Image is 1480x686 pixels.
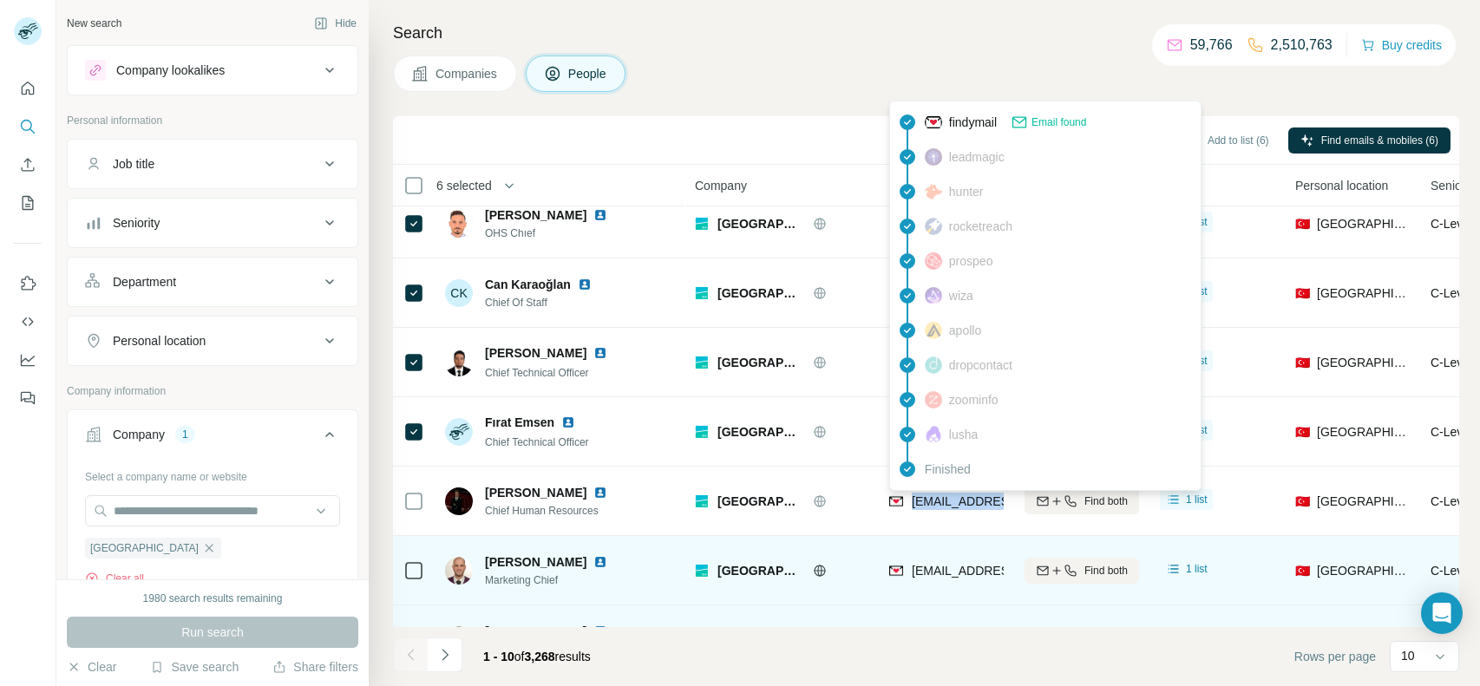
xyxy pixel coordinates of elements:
[1295,284,1310,302] span: 🇹🇷
[113,155,154,173] div: Job title
[925,184,942,199] img: provider hunter logo
[113,214,160,232] div: Seniority
[1317,284,1410,302] span: [GEOGRAPHIC_DATA]
[272,658,358,676] button: Share filters
[67,113,358,128] p: Personal information
[717,215,804,232] span: [GEOGRAPHIC_DATA]
[695,356,709,369] img: Logo of IGA Istanbul Airport
[1190,35,1233,56] p: 59,766
[561,415,575,429] img: LinkedIn logo
[68,414,357,462] button: Company1
[85,571,144,586] button: Clear all
[483,650,514,663] span: 1 - 10
[1431,177,1477,194] span: Seniority
[113,426,165,443] div: Company
[717,354,804,371] span: [GEOGRAPHIC_DATA]
[445,557,473,585] img: Avatar
[889,493,903,510] img: provider findymail logo
[1186,561,1208,577] span: 1 list
[695,286,709,300] img: Logo of IGA Istanbul Airport
[717,423,804,441] span: [GEOGRAPHIC_DATA]
[949,218,1012,235] span: rocketreach
[14,382,42,414] button: Feedback
[435,65,499,82] span: Companies
[925,391,942,408] img: provider zoominfo logo
[113,332,206,350] div: Personal location
[14,344,42,376] button: Dashboard
[485,295,612,310] span: Chief Of Staff
[1294,648,1376,665] span: Rows per page
[485,276,571,293] span: Can Karaoğlan
[485,225,628,241] span: OHS Chıef
[1317,354,1410,371] span: [GEOGRAPHIC_DATA]
[445,279,473,307] div: CK
[717,284,804,302] span: [GEOGRAPHIC_DATA]
[150,658,239,676] button: Save search
[925,426,942,443] img: provider lusha logo
[67,383,358,399] p: Company information
[483,650,591,663] span: results
[949,287,973,304] span: wiza
[695,564,709,578] img: Logo of IGA Istanbul Airport
[485,572,628,588] span: Marketing Chief
[1025,627,1139,653] button: Find both
[445,487,473,515] img: Avatar
[445,349,473,376] img: Avatar
[1431,286,1472,300] span: C-Level
[912,564,1117,578] span: [EMAIL_ADDRESS][DOMAIN_NAME]
[593,555,607,569] img: LinkedIn logo
[113,273,176,291] div: Department
[1288,127,1451,154] button: Find emails & mobiles (6)
[949,391,999,408] span: zoominfo
[68,202,357,244] button: Seniority
[925,322,942,339] img: provider apollo logo
[925,356,942,374] img: provider dropcontact logo
[68,143,357,185] button: Job title
[949,114,997,131] span: findymail
[1431,217,1472,231] span: C-Level
[68,49,357,91] button: Company lookalikes
[302,10,369,36] button: Hide
[1186,353,1208,369] span: 1 list
[1431,564,1472,578] span: C-Level
[578,278,592,291] img: LinkedIn logo
[1295,423,1310,441] span: 🇹🇷
[1025,488,1139,514] button: Find both
[717,493,804,510] span: [GEOGRAPHIC_DATA]
[1431,356,1472,369] span: C-Level
[68,320,357,362] button: Personal location
[925,461,971,478] span: Finished
[445,418,473,446] img: Avatar
[1361,33,1442,57] button: Buy credits
[949,183,984,200] span: hunter
[925,114,942,131] img: provider findymail logo
[485,344,586,362] span: [PERSON_NAME]
[912,494,1117,508] span: [EMAIL_ADDRESS][DOMAIN_NAME]
[14,187,42,219] button: My lists
[14,111,42,142] button: Search
[90,540,199,556] span: [GEOGRAPHIC_DATA]
[949,252,993,270] span: prospeo
[925,218,942,235] img: provider rocketreach logo
[949,148,1005,166] span: leadmagic
[143,591,283,606] div: 1980 search results remaining
[116,62,225,79] div: Company lookalikes
[717,562,804,579] span: [GEOGRAPHIC_DATA]
[485,436,589,448] span: Chief Technical Officer
[1317,493,1410,510] span: [GEOGRAPHIC_DATA]
[445,626,473,654] img: Avatar
[593,208,607,222] img: LinkedIn logo
[1317,215,1410,232] span: [GEOGRAPHIC_DATA]
[949,426,978,443] span: lusha
[14,306,42,337] button: Use Surfe API
[1295,215,1310,232] span: 🇹🇷
[925,148,942,166] img: provider leadmagic logo
[485,503,628,519] span: Chief Human Resources
[1295,177,1388,194] span: Personal location
[949,322,981,339] span: apollo
[1295,493,1310,510] span: 🇹🇷
[1186,422,1208,438] span: 1 list
[175,427,195,442] div: 1
[485,414,554,431] span: Fırat Emsen
[485,367,589,379] span: Chief Technical Officer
